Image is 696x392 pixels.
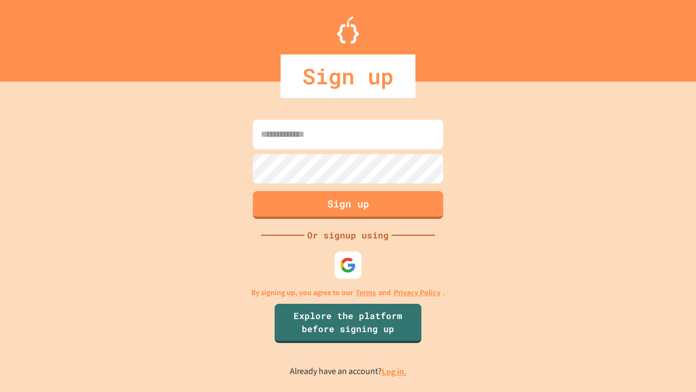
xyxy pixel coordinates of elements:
[382,366,407,377] a: Log in.
[290,365,407,378] p: Already have an account?
[304,229,391,242] div: Or signup using
[281,54,415,98] div: Sign up
[340,257,356,273] img: google-icon.svg
[275,304,421,343] a: Explore the platform before signing up
[356,287,376,298] a: Terms
[337,16,359,44] img: Logo.svg
[253,191,443,219] button: Sign up
[251,287,445,298] p: By signing up, you agree to our and .
[394,287,440,298] a: Privacy Policy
